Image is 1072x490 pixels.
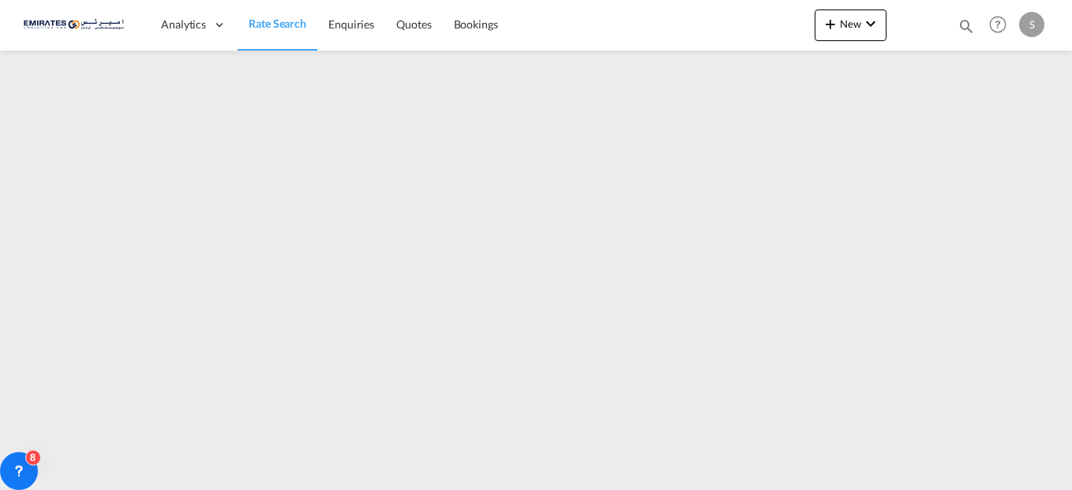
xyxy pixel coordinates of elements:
[821,17,880,30] span: New
[984,11,1019,40] div: Help
[861,14,880,33] md-icon: icon-chevron-down
[24,7,130,43] img: c67187802a5a11ec94275b5db69a26e6.png
[454,17,498,31] span: Bookings
[1019,12,1044,37] div: S
[815,9,886,41] button: icon-plus 400-fgNewicon-chevron-down
[958,17,975,35] md-icon: icon-magnify
[249,17,306,30] span: Rate Search
[821,14,840,33] md-icon: icon-plus 400-fg
[161,17,206,32] span: Analytics
[396,17,431,31] span: Quotes
[328,17,374,31] span: Enquiries
[984,11,1011,38] span: Help
[958,17,975,41] div: icon-magnify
